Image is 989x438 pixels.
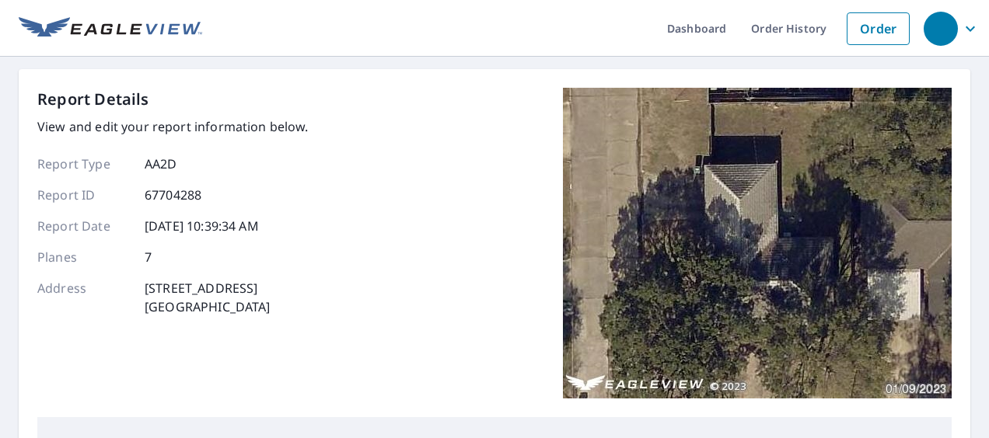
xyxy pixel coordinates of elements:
p: Planes [37,248,131,266]
p: [DATE] 10:39:34 AM [145,217,259,235]
p: 7 [145,248,152,266]
p: View and edit your report information below. [37,117,309,136]
p: 67704288 [145,186,201,204]
a: Order [847,12,910,45]
p: Report Date [37,217,131,235]
img: EV Logo [19,17,202,40]
p: AA2D [145,155,177,173]
p: Report Details [37,88,149,111]
p: Report ID [37,186,131,204]
p: Report Type [37,155,131,173]
p: [STREET_ADDRESS] [GEOGRAPHIC_DATA] [145,279,271,316]
p: Address [37,279,131,316]
img: Top image [563,88,952,398]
